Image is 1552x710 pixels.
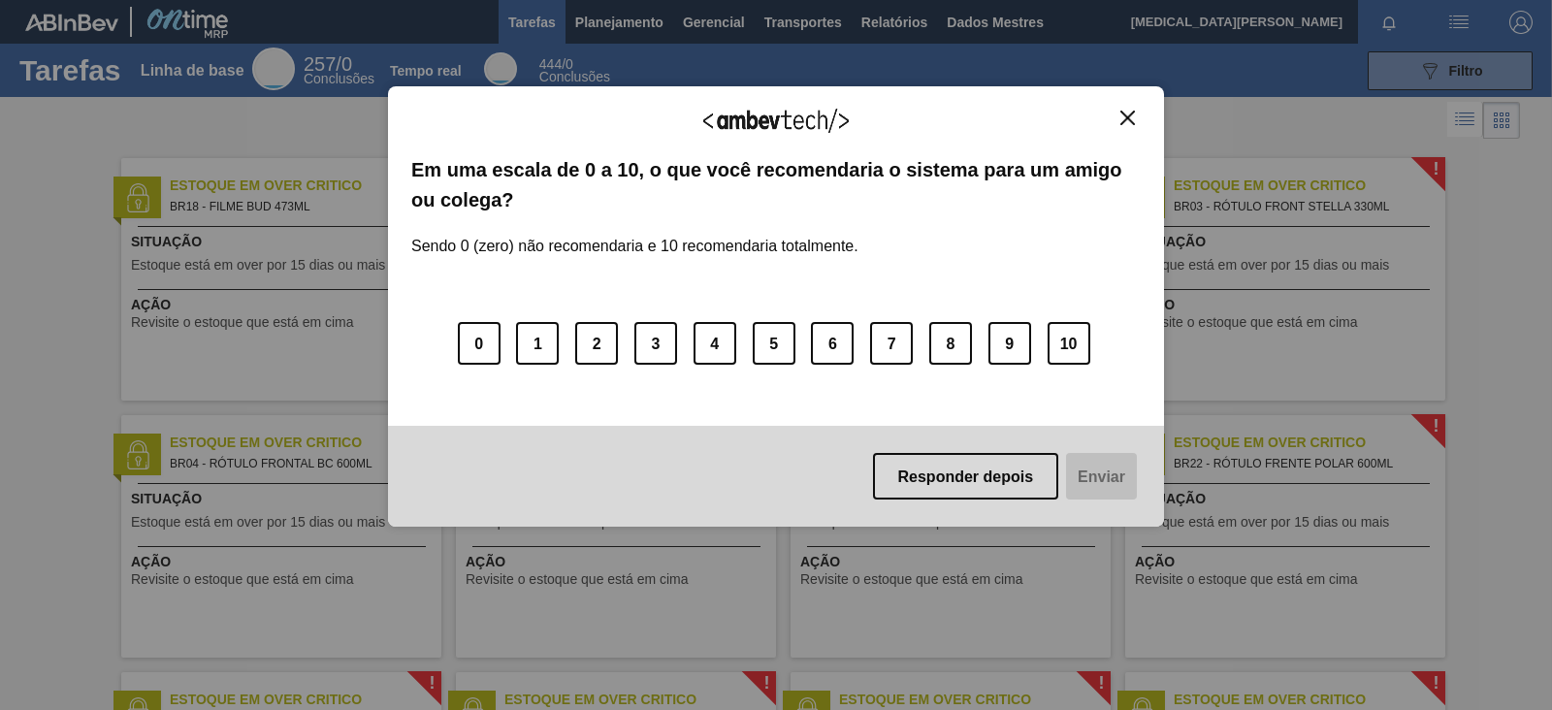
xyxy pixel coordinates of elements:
font: 3 [652,335,661,351]
font: 8 [947,335,955,351]
button: 2 [575,322,618,365]
button: 3 [634,322,677,365]
font: 7 [888,335,896,351]
button: 6 [811,322,854,365]
font: Sendo 0 (zero) não recomendaria e 10 recomendaria totalmente. [411,238,858,254]
font: Responder depois [898,468,1034,484]
button: Responder depois [873,453,1059,500]
img: Logotipo Ambevtech [703,109,849,133]
font: 5 [769,335,778,351]
font: 2 [593,335,601,351]
button: 8 [929,322,972,365]
button: 9 [988,322,1031,365]
button: 5 [753,322,795,365]
button: 10 [1048,322,1090,365]
font: 1 [533,335,542,351]
font: 9 [1005,335,1014,351]
button: 1 [516,322,559,365]
font: Em uma escala de 0 a 10, o que você recomendaria o sistema para um amigo ou colega? [411,159,1122,210]
font: 10 [1060,335,1078,351]
font: 4 [710,335,719,351]
button: 0 [458,322,501,365]
img: Fechar [1120,111,1135,125]
button: Fechar [1115,110,1141,126]
font: 0 [474,335,483,351]
button: 4 [694,322,736,365]
button: 7 [870,322,913,365]
font: 6 [828,335,837,351]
